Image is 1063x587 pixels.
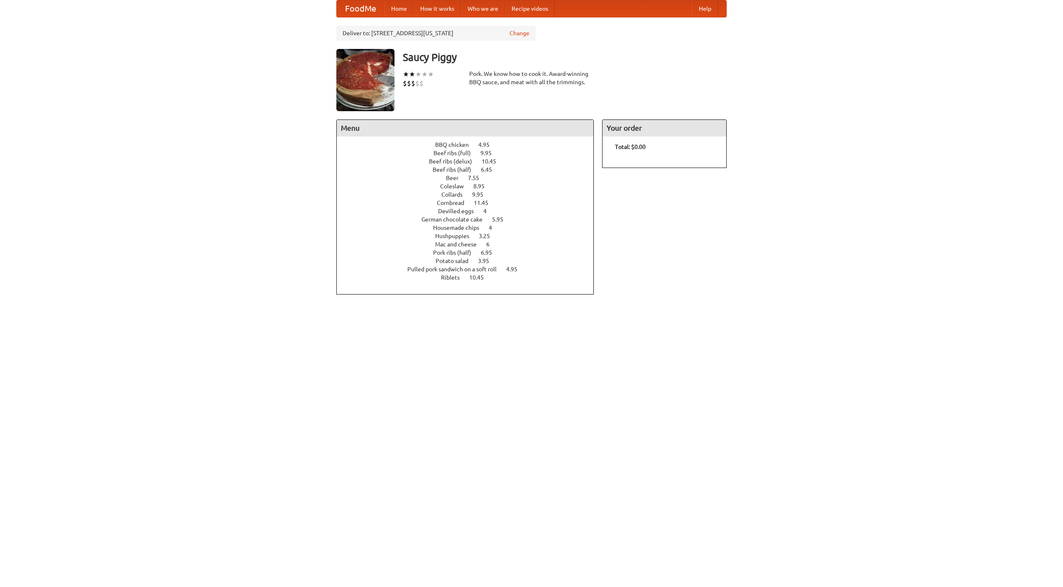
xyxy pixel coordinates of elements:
h4: Menu [337,120,593,136]
li: $ [407,79,411,88]
span: Riblets [441,274,468,281]
span: Beer [446,175,467,181]
a: Recipe videos [505,0,555,17]
span: 3.25 [479,233,498,239]
a: BBQ chicken 4.95 [435,141,505,148]
a: Housemade chips 4 [433,224,507,231]
a: How it works [414,0,461,17]
span: BBQ chicken [435,141,477,148]
span: 8.95 [473,183,493,190]
li: ★ [415,70,421,79]
span: Collards [441,191,471,198]
a: Beef ribs (delux) 10.45 [429,158,512,165]
span: 3.95 [478,258,497,264]
a: Cornbread 11.45 [437,200,504,206]
a: Collards 9.95 [441,191,499,198]
a: German chocolate cake 5.95 [421,216,519,223]
h4: Your order [603,120,726,136]
li: ★ [428,70,434,79]
div: Pork. We know how to cook it. Award-winning BBQ sauce, and meat with all the trimmings. [469,70,594,86]
img: angular.jpg [336,49,394,111]
a: Beef ribs (full) 9.95 [434,150,507,156]
li: ★ [421,70,428,79]
span: 10.45 [482,158,505,165]
span: Beef ribs (delux) [429,158,480,165]
a: Help [692,0,718,17]
a: Hushpuppies 3.25 [435,233,505,239]
div: Deliver to: [STREET_ADDRESS][US_STATE] [336,26,536,41]
a: Pork ribs (half) 6.95 [433,249,507,256]
li: $ [415,79,419,88]
span: Potato salad [436,258,477,264]
span: Beef ribs (half) [433,166,480,173]
span: 4.95 [506,266,526,273]
b: Total: $0.00 [615,144,646,150]
a: Beef ribs (half) 6.45 [433,166,507,173]
li: ★ [409,70,415,79]
span: 9.95 [472,191,492,198]
span: 4 [483,208,495,214]
span: Housemade chips [433,224,487,231]
span: 11.45 [474,200,497,206]
a: Potato salad 3.95 [436,258,505,264]
span: 6.45 [481,166,500,173]
li: ★ [403,70,409,79]
a: FoodMe [337,0,385,17]
span: Pulled pork sandwich on a soft roll [407,266,505,273]
span: Hushpuppies [435,233,478,239]
span: Pork ribs (half) [433,249,480,256]
a: Devilled eggs 4 [438,208,502,214]
span: 4.95 [478,141,498,148]
a: Pulled pork sandwich on a soft roll 4.95 [407,266,533,273]
a: Who we are [461,0,505,17]
span: German chocolate cake [421,216,491,223]
span: 6 [486,241,498,248]
span: Beef ribs (full) [434,150,479,156]
span: 9.95 [480,150,500,156]
a: Beer 7.55 [446,175,495,181]
span: Coleslaw [440,183,472,190]
span: 6.95 [481,249,500,256]
span: Cornbread [437,200,473,206]
span: 10.45 [469,274,492,281]
li: $ [403,79,407,88]
span: 4 [489,224,500,231]
span: 5.95 [492,216,512,223]
span: Devilled eggs [438,208,482,214]
a: Home [385,0,414,17]
li: $ [419,79,424,88]
a: Riblets 10.45 [441,274,499,281]
span: Mac and cheese [435,241,485,248]
h3: Saucy Piggy [403,49,727,66]
a: Mac and cheese 6 [435,241,505,248]
li: $ [411,79,415,88]
a: Change [509,29,529,37]
a: Coleslaw 8.95 [440,183,500,190]
span: 7.55 [468,175,487,181]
